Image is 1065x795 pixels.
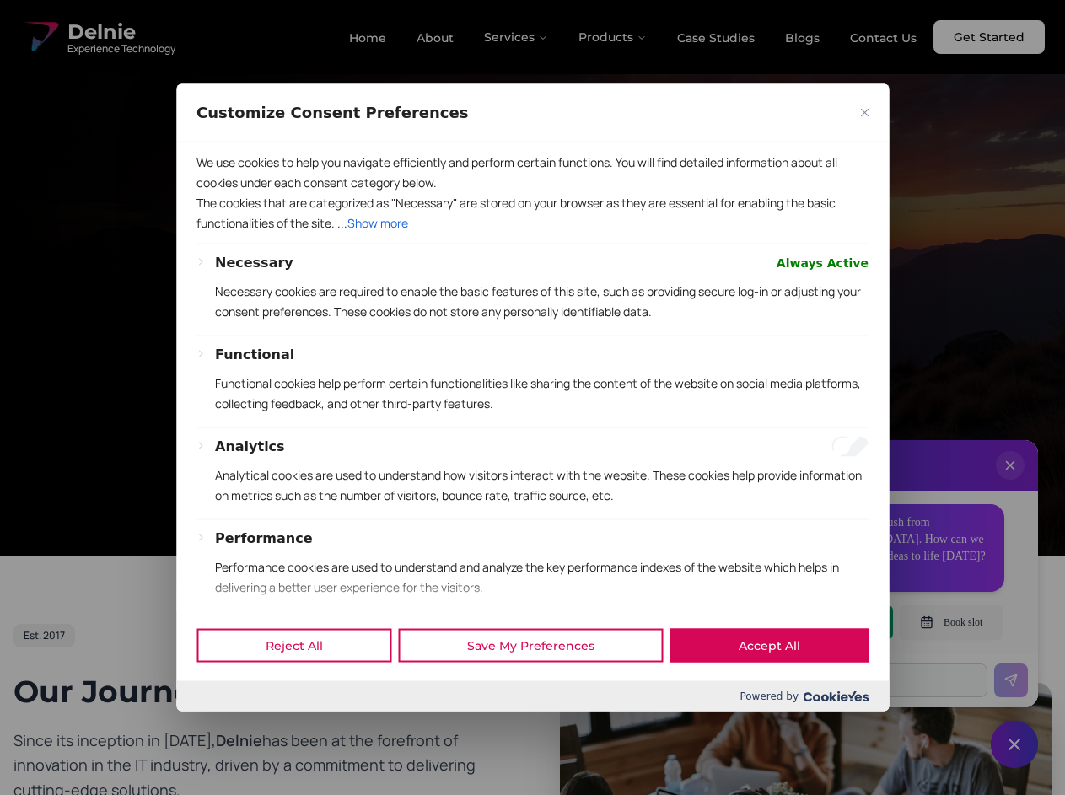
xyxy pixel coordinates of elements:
[215,528,313,548] button: Performance
[215,373,869,413] p: Functional cookies help perform certain functionalities like sharing the content of the website o...
[803,690,869,701] img: Cookieyes logo
[670,629,869,663] button: Accept All
[196,152,869,192] p: We use cookies to help you navigate efficiently and perform certain functions. You will find deta...
[215,281,869,321] p: Necessary cookies are required to enable the basic features of this site, such as providing secur...
[215,556,869,597] p: Performance cookies are used to understand and analyze the key performance indexes of the website...
[196,192,869,233] p: The cookies that are categorized as "Necessary" are stored on your browser as they are essential ...
[215,252,293,272] button: Necessary
[176,681,889,712] div: Powered by
[215,465,869,505] p: Analytical cookies are used to understand how visitors interact with the website. These cookies h...
[777,252,869,272] span: Always Active
[196,102,468,122] span: Customize Consent Preferences
[215,436,285,456] button: Analytics
[347,212,408,233] button: Show more
[831,436,869,456] input: Enable Analytics
[860,108,869,116] img: Close
[215,344,294,364] button: Functional
[398,629,663,663] button: Save My Preferences
[196,629,391,663] button: Reject All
